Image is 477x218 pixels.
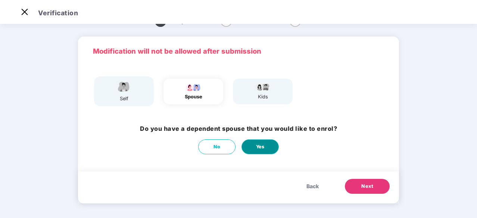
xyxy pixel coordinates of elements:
[253,82,272,91] img: svg+xml;base64,PHN2ZyB4bWxucz0iaHR0cDovL3d3dy53My5vcmcvMjAwMC9zdmciIHdpZHRoPSI3OS4wMzciIGhlaWdodD...
[306,182,319,190] span: Back
[213,143,221,151] span: No
[256,143,265,151] span: Yes
[299,179,326,194] button: Back
[241,139,279,154] button: Yes
[115,95,133,102] div: self
[253,93,272,101] div: kids
[345,179,390,194] button: Next
[115,80,133,93] img: svg+xml;base64,PHN2ZyBpZD0iRW1wbG95ZWVfbWFsZSIgeG1sbnM9Imh0dHA6Ly93d3cudzMub3JnLzIwMDAvc3ZnIiB3aW...
[93,46,384,57] p: Modification will not be allowed after submission
[184,82,203,91] img: svg+xml;base64,PHN2ZyB4bWxucz0iaHR0cDovL3d3dy53My5vcmcvMjAwMC9zdmciIHdpZHRoPSI5Ny44OTciIGhlaWdodD...
[140,124,337,133] h3: Do you have a dependent spouse that you would like to enrol?
[361,183,373,190] span: Next
[184,93,203,101] div: spouse
[198,139,236,154] button: No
